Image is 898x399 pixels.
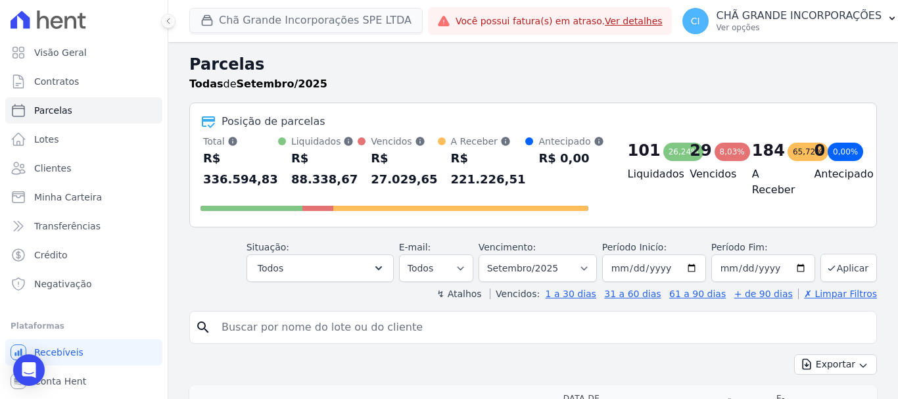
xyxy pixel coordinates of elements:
[691,16,700,26] span: CI
[820,254,877,282] button: Aplicar
[663,143,704,161] div: 26,24%
[717,22,882,33] p: Ver opções
[690,140,711,161] div: 29
[828,143,863,161] div: 0,00%
[189,78,224,90] strong: Todas
[237,78,327,90] strong: Setembro/2025
[490,289,540,299] label: Vencidos:
[214,314,871,340] input: Buscar por nome do lote ou do cliente
[34,375,86,388] span: Conta Hent
[5,39,162,66] a: Visão Geral
[34,346,83,359] span: Recebíveis
[717,9,882,22] p: CHÃ GRANDE INCORPORAÇÕES
[715,143,750,161] div: 8,03%
[5,242,162,268] a: Crédito
[814,166,855,182] h4: Antecipado
[247,242,289,252] label: Situação:
[247,254,394,282] button: Todos
[34,277,92,291] span: Negativação
[34,248,68,262] span: Crédito
[628,166,669,182] h4: Liquidados
[11,318,157,334] div: Plataformas
[34,46,87,59] span: Visão Geral
[5,155,162,181] a: Clientes
[258,260,283,276] span: Todos
[13,354,45,386] div: Open Intercom Messenger
[479,242,536,252] label: Vencimento:
[34,162,71,175] span: Clientes
[5,339,162,365] a: Recebíveis
[195,319,211,335] i: search
[34,220,101,233] span: Transferências
[604,289,661,299] a: 31 a 60 dias
[291,148,358,190] div: R$ 88.338,67
[34,104,72,117] span: Parcelas
[5,97,162,124] a: Parcelas
[456,14,663,28] span: Você possui fatura(s) em atraso.
[798,289,877,299] a: ✗ Limpar Filtros
[5,213,162,239] a: Transferências
[34,191,102,204] span: Minha Carteira
[371,135,437,148] div: Vencidos
[371,148,437,190] div: R$ 27.029,65
[189,8,423,33] button: Chã Grande Incorporações SPE LTDA
[5,184,162,210] a: Minha Carteira
[538,135,603,148] div: Antecipado
[5,68,162,95] a: Contratos
[203,135,278,148] div: Total
[538,148,603,169] div: R$ 0,00
[690,166,731,182] h4: Vencidos
[5,126,162,153] a: Lotes
[5,368,162,394] a: Conta Hent
[605,16,663,26] a: Ver detalhes
[291,135,358,148] div: Liquidados
[189,76,327,92] p: de
[34,133,59,146] span: Lotes
[669,289,726,299] a: 61 a 90 dias
[794,354,877,375] button: Exportar
[752,140,785,161] div: 184
[451,135,526,148] div: A Receber
[752,166,793,198] h4: A Receber
[5,271,162,297] a: Negativação
[34,75,79,88] span: Contratos
[451,148,526,190] div: R$ 221.226,51
[222,114,325,129] div: Posição de parcelas
[399,242,431,252] label: E-mail:
[814,140,825,161] div: 0
[788,143,828,161] div: 65,72%
[711,241,815,254] label: Período Fim:
[437,289,481,299] label: ↯ Atalhos
[734,289,793,299] a: + de 90 dias
[189,53,877,76] h2: Parcelas
[628,140,661,161] div: 101
[546,289,596,299] a: 1 a 30 dias
[602,242,667,252] label: Período Inicío:
[203,148,278,190] div: R$ 336.594,83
